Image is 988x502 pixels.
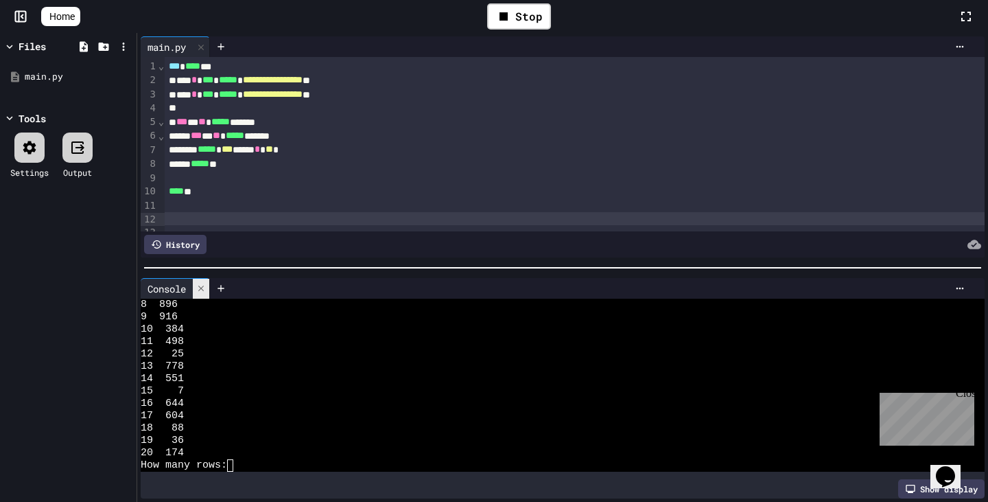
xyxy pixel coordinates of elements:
span: 10 384 [141,323,184,336]
span: 20 174 [141,447,184,459]
div: 5 [141,115,158,129]
span: Fold line [158,116,165,127]
div: 8 [141,157,158,171]
div: Console [141,282,193,296]
div: Files [19,39,46,54]
span: 18 88 [141,422,184,435]
div: 6 [141,129,158,143]
div: Tools [19,111,46,126]
div: Settings [10,166,49,179]
div: main.py [141,40,193,54]
iframe: chat widget [930,447,974,488]
div: Console [141,278,210,299]
div: 2 [141,73,158,87]
div: main.py [25,70,132,84]
span: 13 778 [141,361,184,373]
span: Fold line [158,60,165,71]
div: 1 [141,60,158,73]
span: 9 916 [141,311,178,323]
div: 3 [141,88,158,102]
div: 9 [141,172,158,185]
div: 10 [141,185,158,198]
iframe: chat widget [874,387,974,446]
div: 11 [141,199,158,213]
span: 17 604 [141,410,184,422]
span: 12 25 [141,348,184,361]
div: main.py [141,36,210,57]
div: 7 [141,144,158,157]
span: 11 498 [141,336,184,348]
span: 8 896 [141,299,178,311]
div: Chat with us now!Close [5,5,95,87]
span: How many rows: [141,459,227,472]
div: History [144,235,207,254]
div: Output [63,166,92,179]
span: 19 36 [141,435,184,447]
span: Fold line [158,130,165,141]
span: Home [49,10,75,23]
div: Show display [898,479,985,499]
div: 4 [141,102,158,115]
div: 12 [141,213,158,227]
div: 13 [141,226,158,240]
span: 16 644 [141,398,184,410]
a: Home [41,7,80,26]
span: 15 7 [141,385,184,398]
span: 14 551 [141,373,184,385]
div: Stop [487,3,551,30]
